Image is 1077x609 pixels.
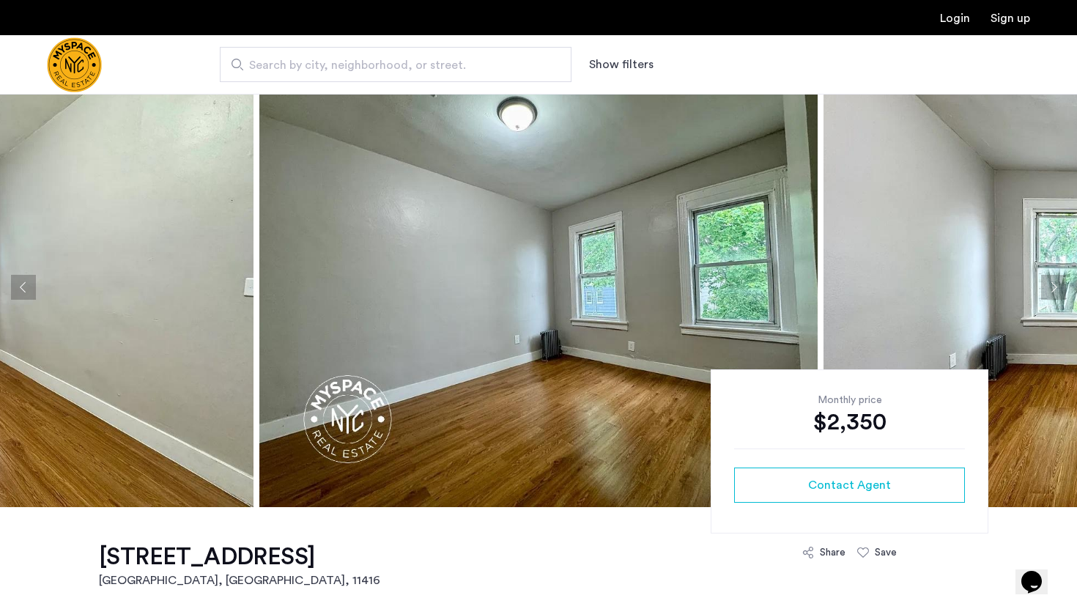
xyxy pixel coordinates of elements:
[11,275,36,300] button: Previous apartment
[1041,275,1066,300] button: Next apartment
[734,468,965,503] button: button
[99,542,380,572] h1: [STREET_ADDRESS]
[808,476,891,494] span: Contact Agent
[875,545,897,560] div: Save
[734,407,965,437] div: $2,350
[991,12,1030,24] a: Registration
[820,545,845,560] div: Share
[259,67,818,507] img: apartment
[1015,550,1062,594] iframe: chat widget
[47,37,102,92] a: Cazamio Logo
[99,572,380,589] h2: [GEOGRAPHIC_DATA], [GEOGRAPHIC_DATA] , 11416
[940,12,970,24] a: Login
[47,37,102,92] img: logo
[99,542,380,589] a: [STREET_ADDRESS][GEOGRAPHIC_DATA], [GEOGRAPHIC_DATA], 11416
[589,56,654,73] button: Show or hide filters
[734,393,965,407] div: Monthly price
[249,56,530,74] span: Search by city, neighborhood, or street.
[220,47,571,82] input: Apartment Search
